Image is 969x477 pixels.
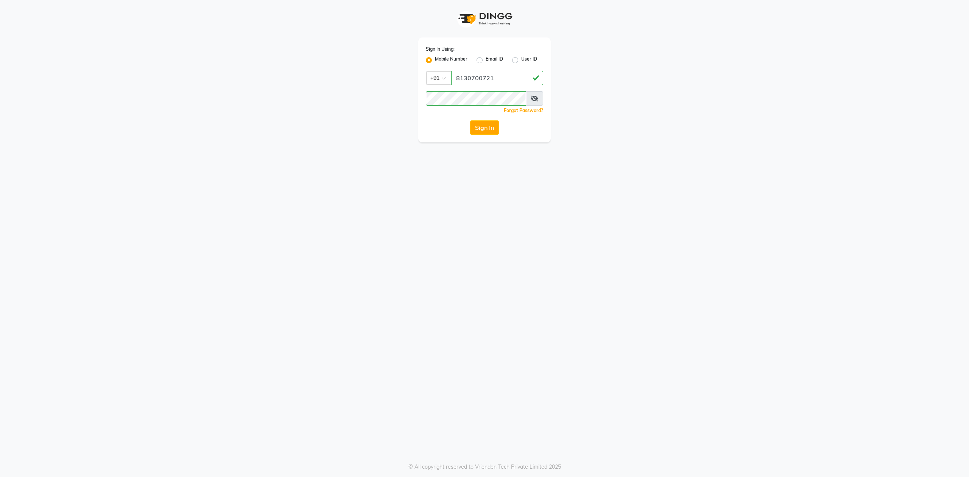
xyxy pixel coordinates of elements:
[486,56,503,65] label: Email ID
[454,8,515,30] img: logo1.svg
[504,108,543,113] a: Forgot Password?
[521,56,537,65] label: User ID
[451,71,543,85] input: Username
[426,91,526,106] input: Username
[470,120,499,135] button: Sign In
[435,56,467,65] label: Mobile Number
[426,46,455,53] label: Sign In Using:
